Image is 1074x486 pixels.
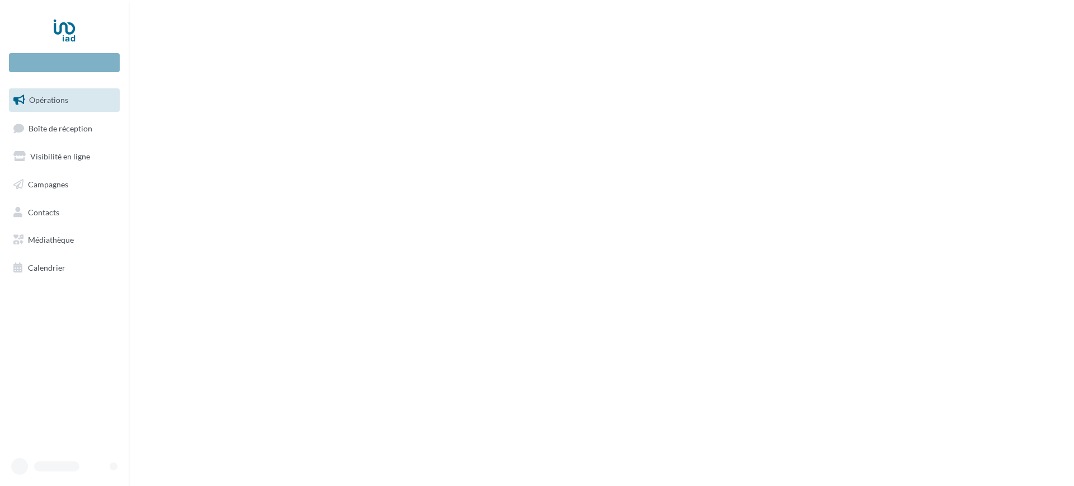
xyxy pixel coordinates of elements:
[28,207,59,216] span: Contacts
[28,235,74,244] span: Médiathèque
[7,88,122,112] a: Opérations
[7,201,122,224] a: Contacts
[7,228,122,252] a: Médiathèque
[7,173,122,196] a: Campagnes
[30,152,90,161] span: Visibilité en ligne
[7,145,122,168] a: Visibilité en ligne
[28,263,65,272] span: Calendrier
[29,95,68,105] span: Opérations
[7,116,122,140] a: Boîte de réception
[28,180,68,189] span: Campagnes
[7,256,122,280] a: Calendrier
[9,53,120,72] div: Nouvelle campagne
[29,123,92,133] span: Boîte de réception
